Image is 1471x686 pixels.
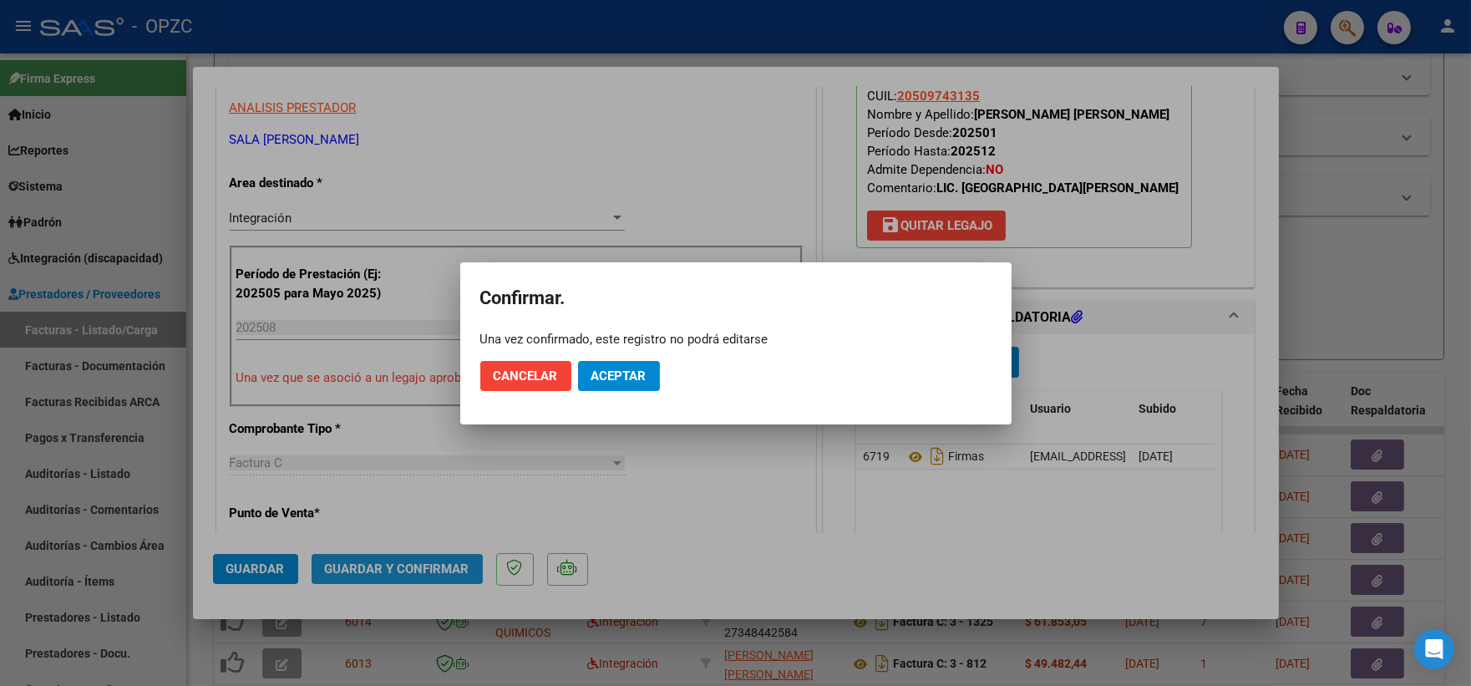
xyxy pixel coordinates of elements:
span: Aceptar [591,368,647,384]
button: Aceptar [578,361,660,391]
div: Open Intercom Messenger [1414,629,1454,669]
span: Cancelar [494,368,558,384]
div: Una vez confirmado, este registro no podrá editarse [480,331,992,348]
button: Cancelar [480,361,571,391]
h2: Confirmar. [480,282,992,314]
